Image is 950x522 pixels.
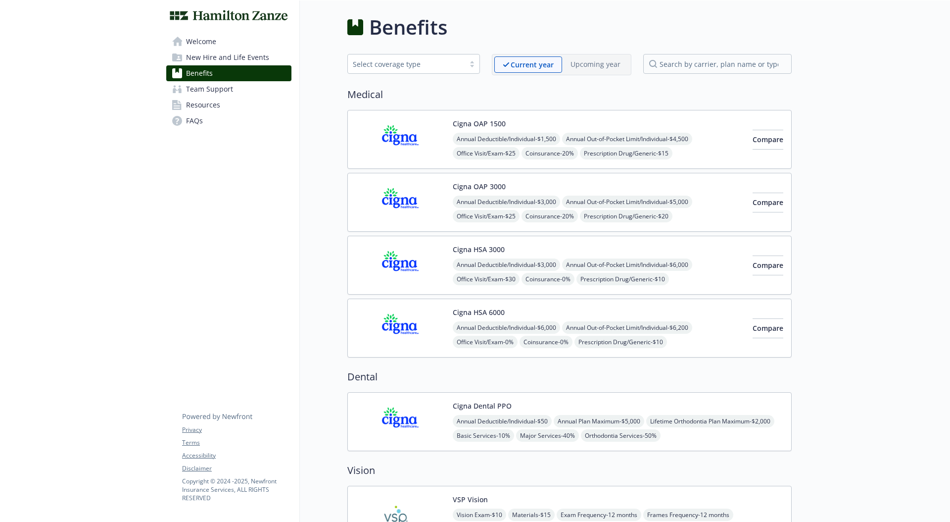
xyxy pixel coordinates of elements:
[453,401,512,411] button: Cigna Dental PPO
[166,81,291,97] a: Team Support
[562,196,692,208] span: Annual Out-of-Pocket Limit/Individual - $5,000
[356,118,445,160] img: CIGNA carrier logo
[581,429,661,442] span: Orthodontia Services - 50%
[522,210,578,222] span: Coinsurance - 20%
[753,198,783,207] span: Compare
[453,210,520,222] span: Office Visit/Exam - $25
[453,415,552,427] span: Annual Deductible/Individual - $50
[186,34,216,50] span: Welcome
[508,509,555,521] span: Materials - $15
[186,113,203,129] span: FAQs
[453,181,506,192] button: Cigna OAP 3000
[166,65,291,81] a: Benefits
[522,147,578,159] span: Coinsurance - 20%
[453,429,514,442] span: Basic Services - 10%
[356,181,445,223] img: CIGNA carrier logo
[453,244,505,255] button: Cigna HSA 3000
[453,147,520,159] span: Office Visit/Exam - $25
[511,59,554,70] p: Current year
[356,401,445,443] img: CIGNA carrier logo
[166,34,291,50] a: Welcome
[166,50,291,65] a: New Hire and Life Events
[186,81,233,97] span: Team Support
[186,97,220,113] span: Resources
[562,56,629,73] span: Upcoming year
[453,321,560,334] span: Annual Deductible/Individual - $6,000
[576,273,669,285] span: Prescription Drug/Generic - $10
[182,451,291,460] a: Accessibility
[562,133,692,145] span: Annual Out-of-Pocket Limit/Individual - $4,500
[562,321,692,334] span: Annual Out-of-Pocket Limit/Individual - $6,200
[516,429,579,442] span: Major Services - 40%
[580,210,672,222] span: Prescription Drug/Generic - $20
[574,336,667,348] span: Prescription Drug/Generic - $10
[186,65,213,81] span: Benefits
[453,273,520,285] span: Office Visit/Exam - $30
[753,193,783,212] button: Compare
[356,244,445,286] img: CIGNA carrier logo
[554,415,644,427] span: Annual Plan Maximum - $5,000
[166,113,291,129] a: FAQs
[347,87,792,102] h2: Medical
[166,97,291,113] a: Resources
[453,336,518,348] span: Office Visit/Exam - 0%
[646,415,774,427] span: Lifetime Orthodontia Plan Maximum - $2,000
[522,273,574,285] span: Coinsurance - 0%
[186,50,269,65] span: New Hire and Life Events
[369,12,447,42] h1: Benefits
[353,59,460,69] div: Select coverage type
[453,259,560,271] span: Annual Deductible/Individual - $3,000
[182,464,291,473] a: Disclaimer
[753,318,783,338] button: Compare
[520,336,572,348] span: Coinsurance - 0%
[753,135,783,144] span: Compare
[356,307,445,349] img: CIGNA carrier logo
[643,54,792,74] input: search by carrier, plan name or type
[453,196,560,208] span: Annual Deductible/Individual - $3,000
[753,261,783,270] span: Compare
[182,438,291,447] a: Terms
[643,509,733,521] span: Frames Frequency - 12 months
[557,509,641,521] span: Exam Frequency - 12 months
[347,463,792,478] h2: Vision
[753,130,783,150] button: Compare
[580,147,672,159] span: Prescription Drug/Generic - $15
[453,307,505,317] button: Cigna HSA 6000
[453,494,488,505] button: VSP Vision
[562,259,692,271] span: Annual Out-of-Pocket Limit/Individual - $6,000
[182,477,291,502] p: Copyright © 2024 - 2025 , Newfront Insurance Services, ALL RIGHTS RESERVED
[182,425,291,434] a: Privacy
[753,323,783,333] span: Compare
[453,118,506,129] button: Cigna OAP 1500
[347,369,792,384] h2: Dental
[453,509,506,521] span: Vision Exam - $10
[753,256,783,275] button: Compare
[453,133,560,145] span: Annual Deductible/Individual - $1,500
[570,59,620,69] p: Upcoming year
